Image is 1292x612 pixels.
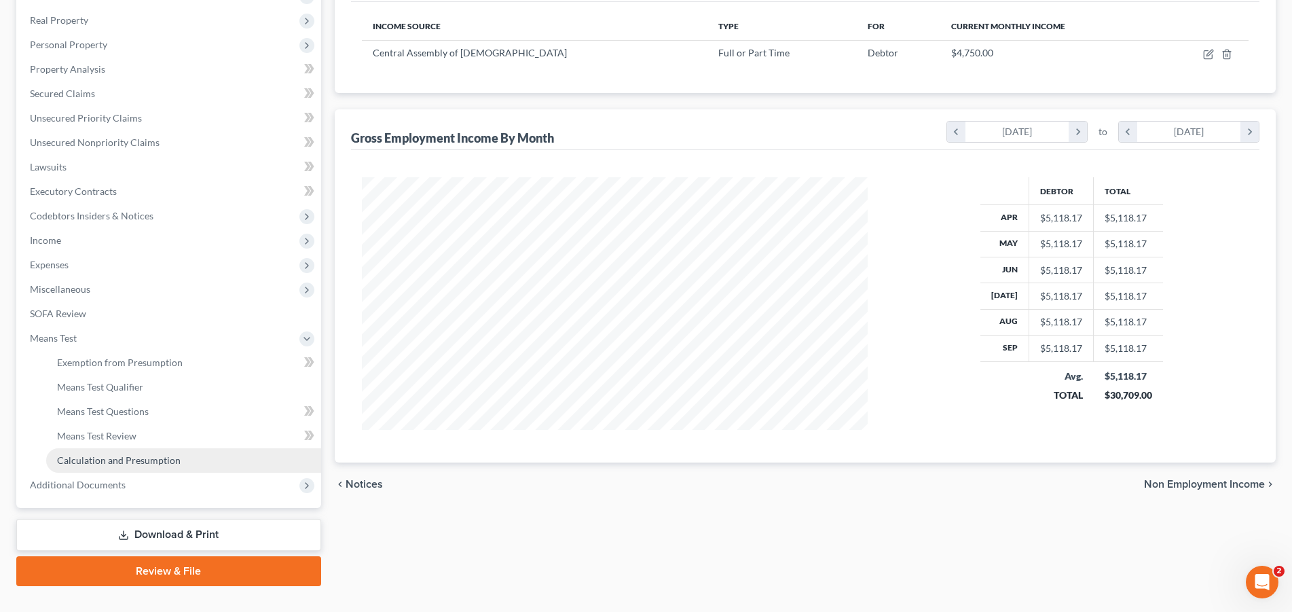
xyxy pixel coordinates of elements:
[19,130,321,155] a: Unsecured Nonpriority Claims
[868,21,885,31] span: For
[718,21,739,31] span: Type
[19,302,321,326] a: SOFA Review
[1040,211,1082,225] div: $5,118.17
[980,257,1029,283] th: Jun
[30,137,160,148] span: Unsecured Nonpriority Claims
[1029,177,1094,204] th: Debtor
[868,47,898,58] span: Debtor
[46,399,321,424] a: Means Test Questions
[1246,566,1278,598] iframe: Intercom live chat
[19,57,321,82] a: Property Analysis
[335,479,346,490] i: chevron_left
[980,205,1029,231] th: Apr
[57,357,183,368] span: Exemption from Presumption
[980,336,1029,361] th: Sep
[1040,264,1082,277] div: $5,118.17
[1040,370,1083,383] div: Avg.
[951,21,1065,31] span: Current Monthly Income
[46,350,321,375] a: Exemption from Presumption
[16,556,321,586] a: Review & File
[335,479,383,490] button: chevron_left Notices
[1094,309,1163,335] td: $5,118.17
[373,21,441,31] span: Income Source
[1144,479,1276,490] button: Non Employment Income chevron_right
[947,122,965,142] i: chevron_left
[1105,370,1152,383] div: $5,118.17
[1099,125,1107,139] span: to
[30,63,105,75] span: Property Analysis
[19,106,321,130] a: Unsecured Priority Claims
[57,406,149,417] span: Means Test Questions
[1119,122,1137,142] i: chevron_left
[1040,289,1082,303] div: $5,118.17
[57,381,143,393] span: Means Test Qualifier
[57,430,136,442] span: Means Test Review
[1094,257,1163,283] td: $5,118.17
[1094,231,1163,257] td: $5,118.17
[980,231,1029,257] th: May
[19,155,321,179] a: Lawsuits
[30,308,86,319] span: SOFA Review
[30,479,126,490] span: Additional Documents
[1040,237,1082,251] div: $5,118.17
[718,47,790,58] span: Full or Part Time
[30,234,61,246] span: Income
[30,161,67,173] span: Lawsuits
[1274,566,1285,577] span: 2
[30,283,90,295] span: Miscellaneous
[346,479,383,490] span: Notices
[30,112,142,124] span: Unsecured Priority Claims
[30,88,95,99] span: Secured Claims
[1240,122,1259,142] i: chevron_right
[30,39,107,50] span: Personal Property
[30,332,77,344] span: Means Test
[980,283,1029,309] th: [DATE]
[19,82,321,106] a: Secured Claims
[57,454,181,466] span: Calculation and Presumption
[1040,389,1083,402] div: TOTAL
[46,448,321,473] a: Calculation and Presumption
[1137,122,1241,142] div: [DATE]
[951,47,993,58] span: $4,750.00
[46,375,321,399] a: Means Test Qualifier
[965,122,1069,142] div: [DATE]
[30,185,117,197] span: Executory Contracts
[1094,205,1163,231] td: $5,118.17
[1040,342,1082,355] div: $5,118.17
[30,210,153,221] span: Codebtors Insiders & Notices
[1069,122,1087,142] i: chevron_right
[1105,389,1152,402] div: $30,709.00
[1144,479,1265,490] span: Non Employment Income
[1094,283,1163,309] td: $5,118.17
[46,424,321,448] a: Means Test Review
[19,179,321,204] a: Executory Contracts
[30,259,69,270] span: Expenses
[351,130,554,146] div: Gross Employment Income By Month
[1265,479,1276,490] i: chevron_right
[1094,177,1163,204] th: Total
[373,47,567,58] span: Central Assembly of [DEMOGRAPHIC_DATA]
[1094,336,1163,361] td: $5,118.17
[1040,315,1082,329] div: $5,118.17
[30,14,88,26] span: Real Property
[980,309,1029,335] th: Aug
[16,519,321,551] a: Download & Print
